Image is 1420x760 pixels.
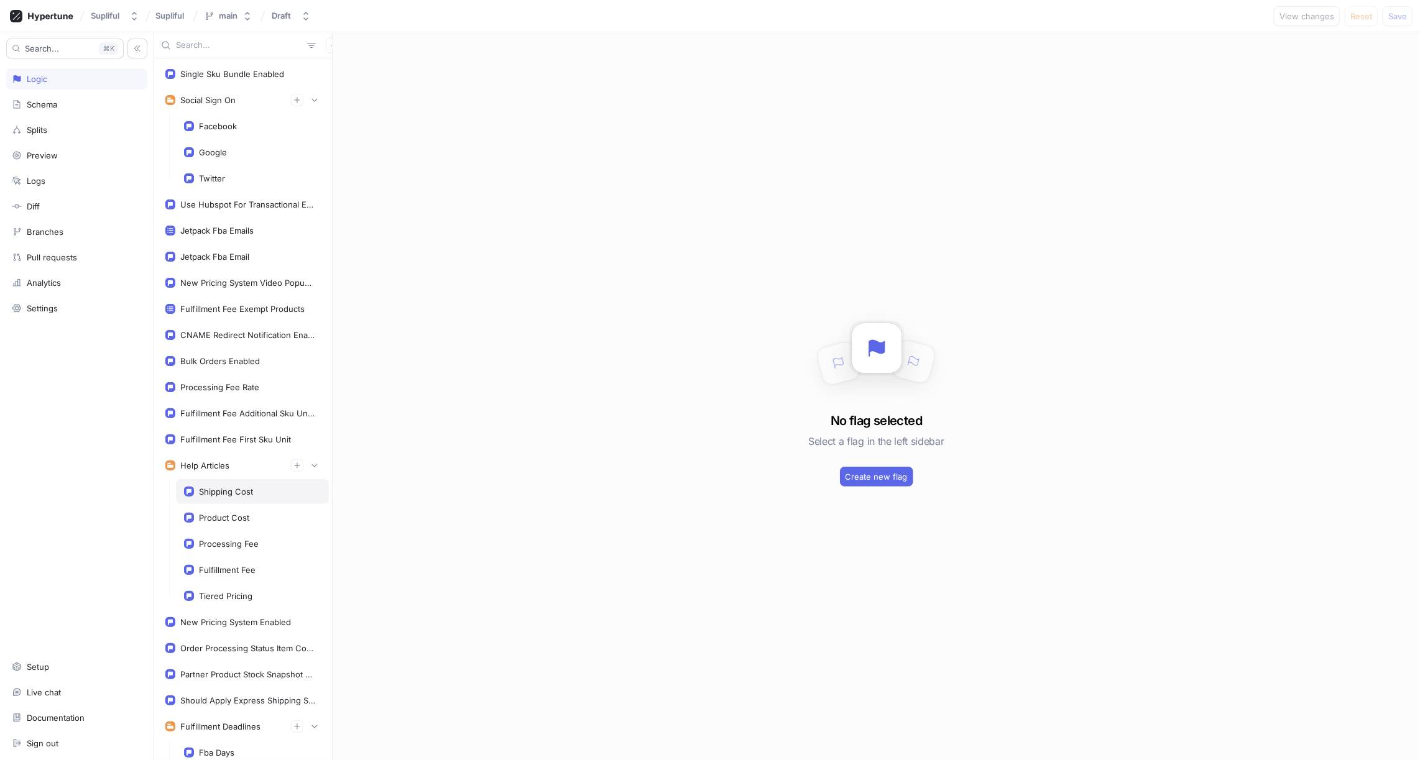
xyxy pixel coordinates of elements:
[91,11,119,21] div: Supliful
[27,278,61,288] div: Analytics
[272,11,291,21] div: Draft
[1345,6,1378,26] button: Reset
[27,150,58,160] div: Preview
[176,39,302,52] input: Search...
[180,643,316,653] div: Order Processing Status Item Count [PERSON_NAME]
[180,460,229,470] div: Help Articles
[840,467,913,487] button: Create new flag
[846,473,908,480] span: Create new flag
[1350,12,1372,20] span: Reset
[180,382,259,392] div: Processing Fee Rate
[180,408,316,418] div: Fulfillment Fee Additional Sku Units
[1274,6,1340,26] button: View changes
[27,74,47,84] div: Logic
[180,95,236,105] div: Social Sign On
[199,121,237,131] div: Facebook
[199,591,252,601] div: Tiered Pricing
[155,11,184,20] span: Supliful
[808,430,944,452] h5: Select a flag in the left sidebar
[199,565,256,575] div: Fulfillment Fee
[180,278,316,288] div: New Pricing System Video Popup Enabled
[180,356,260,366] div: Bulk Orders Enabled
[180,199,316,209] div: Use Hubspot For Transactional Emails
[199,6,257,26] button: main
[99,42,118,55] div: K
[199,513,249,523] div: Product Cost
[1388,12,1407,20] span: Save
[180,721,260,731] div: Fulfillment Deadlines
[180,617,291,627] div: New Pricing System Enabled
[27,738,58,748] div: Sign out
[27,125,47,135] div: Splits
[25,45,59,52] span: Search...
[27,713,85,723] div: Documentation
[180,434,291,444] div: Fulfillment Fee First Sku Unit
[180,330,316,340] div: CNAME Redirect Notification Enabled
[27,252,77,262] div: Pull requests
[180,304,305,314] div: Fulfillment Fee Exempt Products
[199,147,227,157] div: Google
[27,99,57,109] div: Schema
[27,687,61,697] div: Live chat
[1383,6,1413,26] button: Save
[27,201,40,211] div: Diff
[199,173,225,183] div: Twitter
[219,11,237,21] div: main
[199,539,259,549] div: Processing Fee
[27,227,63,237] div: Branches
[86,6,144,26] button: Supliful
[27,662,49,672] div: Setup
[6,39,124,58] button: Search...K
[831,411,922,430] h3: No flag selected
[199,748,234,758] div: Fba Days
[199,487,253,497] div: Shipping Cost
[1279,12,1334,20] span: View changes
[6,707,147,728] a: Documentation
[180,669,316,679] div: Partner Product Stock Snapshot Enabled
[180,695,316,705] div: Should Apply Express Shipping Sample Order
[27,303,58,313] div: Settings
[180,252,249,262] div: Jetpack Fba Email
[27,176,45,186] div: Logs
[267,6,316,26] button: Draft
[180,226,254,236] div: Jetpack Fba Emails
[180,69,284,79] div: Single Sku Bundle Enabled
